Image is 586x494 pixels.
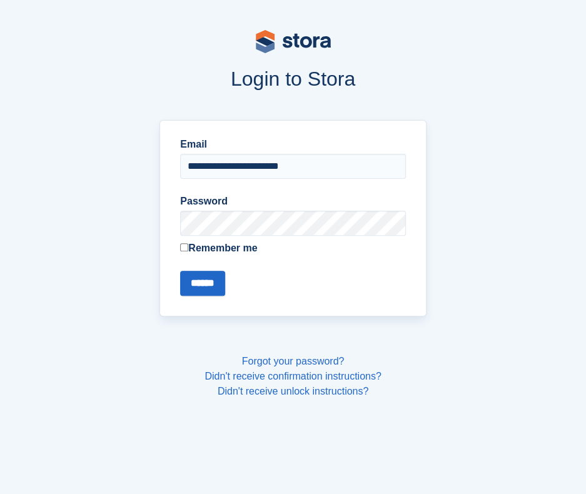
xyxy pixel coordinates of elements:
label: Email [180,137,406,152]
h1: Login to Stora [19,68,567,90]
label: Remember me [180,241,406,256]
a: Forgot your password? [242,356,345,366]
img: stora-logo-53a41332b3708ae10de48c4981b4e9114cc0af31d8433b30ea865607fb682f29.svg [256,30,331,53]
a: Didn't receive unlock instructions? [218,386,368,396]
input: Remember me [180,243,188,251]
a: Didn't receive confirmation instructions? [205,371,381,381]
label: Password [180,194,406,209]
